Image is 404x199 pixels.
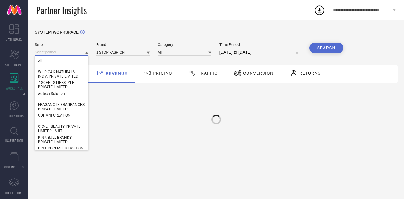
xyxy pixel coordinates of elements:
div: 7 SCENTS LIFESTYLE PRIVATE LIMITED [35,77,88,92]
div: ORNET BEAUTY PRIVATE LIMITED - SJIT [35,121,88,136]
span: ORNET BEAUTY PRIVATE LIMITED - SJIT [38,124,85,133]
div: PINK DECEMBER FASHION PRIVATE LIMITED [35,143,88,158]
span: Brand [96,43,150,47]
span: All [38,59,42,63]
span: Seller [35,43,88,47]
span: SYSTEM WORKSPACE [35,30,79,35]
span: Revenue [106,71,127,76]
span: Traffic [198,71,217,76]
span: FRAGANOTE FRAGRANCES PRIVATE LIMITED [38,102,85,111]
span: COLLECTIONS [5,190,24,195]
span: CDC INSIGHTS [4,165,24,169]
div: FRAGANOTE FRAGRANCES PRIVATE LIMITED [35,99,88,114]
div: Open download list [314,4,325,16]
div: Adtech Solution [35,88,88,99]
span: PINK DECEMBER FASHION PRIVATE LIMITED [38,146,85,155]
span: WILD OAK NATURALS INDIA PRIVATE LIMITED [38,70,85,79]
button: Search [309,43,343,53]
div: All [35,56,88,66]
input: Select partner [35,49,88,56]
span: ODHANI CREATION [38,113,71,118]
div: WILD OAK NATURALS INDIA PRIVATE LIMITED [35,67,88,82]
span: SUGGESTIONS [5,114,24,118]
span: Returns [299,71,321,76]
span: Partner Insights [36,4,87,17]
div: PINK BULL BRANDS PRIVATE LIMITED [35,132,88,147]
span: Adtech Solution [38,91,65,96]
span: Time Period [219,43,301,47]
input: Select time period [219,49,301,56]
span: DASHBOARD [6,37,23,42]
span: Conversion [243,71,274,76]
span: SCORECARDS [5,62,24,67]
div: ODHANI CREATION [35,110,88,121]
span: Category [158,43,211,47]
span: PINK BULL BRANDS PRIVATE LIMITED [38,135,85,144]
span: INSPIRATION [5,138,23,143]
span: WORKSPACE [6,86,23,91]
span: 7 SCENTS LIFESTYLE PRIVATE LIMITED [38,80,85,89]
span: Pricing [153,71,172,76]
